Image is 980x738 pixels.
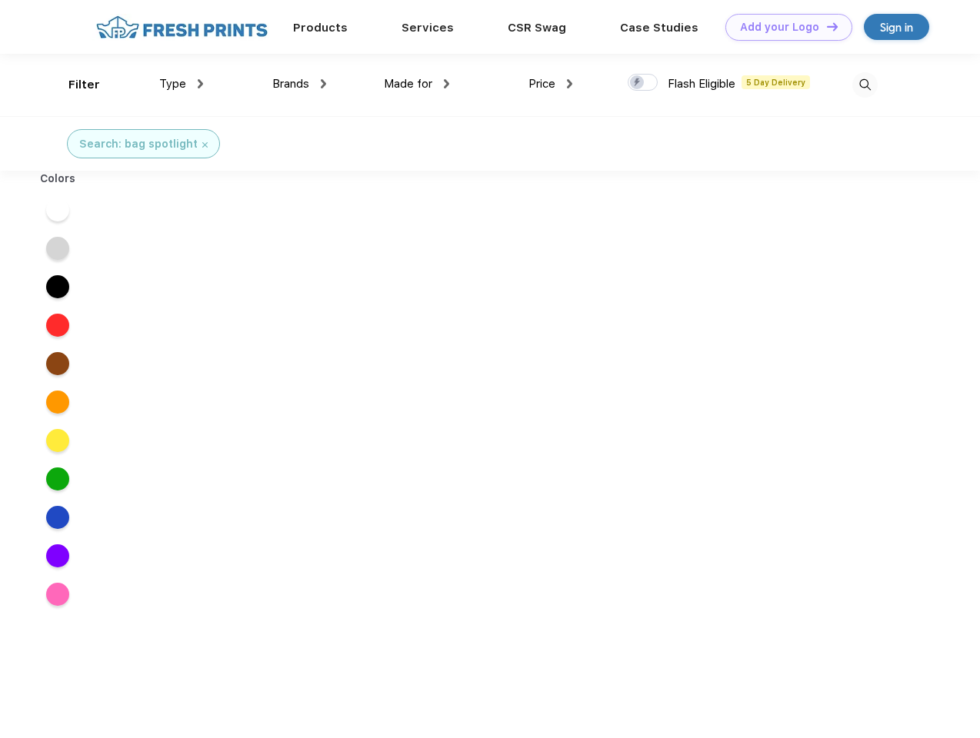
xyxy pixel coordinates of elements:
[321,79,326,88] img: dropdown.png
[79,136,198,152] div: Search: bag spotlight
[159,77,186,91] span: Type
[198,79,203,88] img: dropdown.png
[293,21,348,35] a: Products
[68,76,100,94] div: Filter
[852,72,878,98] img: desktop_search.svg
[528,77,555,91] span: Price
[92,14,272,41] img: fo%20logo%202.webp
[28,171,88,187] div: Colors
[827,22,838,31] img: DT
[444,79,449,88] img: dropdown.png
[384,77,432,91] span: Made for
[742,75,810,89] span: 5 Day Delivery
[864,14,929,40] a: Sign in
[202,142,208,148] img: filter_cancel.svg
[272,77,309,91] span: Brands
[880,18,913,36] div: Sign in
[668,77,735,91] span: Flash Eligible
[740,21,819,34] div: Add your Logo
[567,79,572,88] img: dropdown.png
